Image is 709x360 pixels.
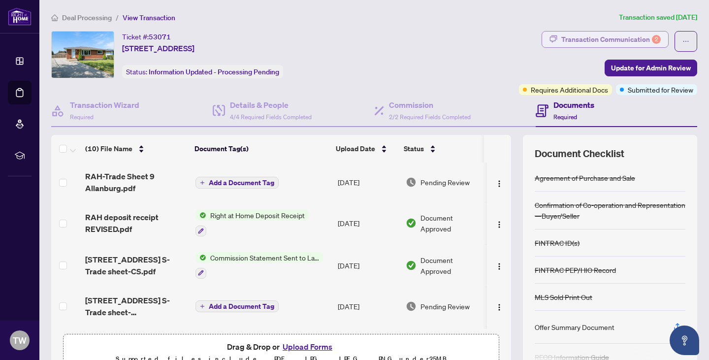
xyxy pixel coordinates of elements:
[209,179,274,186] span: Add a Document Tag
[535,199,685,221] div: Confirmation of Co-operation and Representation—Buyer/Seller
[389,113,471,121] span: 2/2 Required Fields Completed
[628,84,693,95] span: Submitted for Review
[404,143,424,154] span: Status
[336,143,375,154] span: Upload Date
[553,99,594,111] h4: Documents
[122,31,171,42] div: Ticket #:
[420,255,483,276] span: Document Approved
[195,177,279,189] button: Add a Document Tag
[491,258,507,273] button: Logo
[495,262,503,270] img: Logo
[406,218,417,229] img: Document Status
[52,32,114,78] img: IMG-X12393547_1.jpg
[62,13,112,22] span: Deal Processing
[51,14,58,21] span: home
[334,244,402,287] td: [DATE]
[13,333,27,347] span: TW
[122,65,283,78] div: Status:
[116,12,119,23] li: /
[227,340,335,353] span: Drag & Drop or
[531,84,608,95] span: Requires Additional Docs
[605,60,697,76] button: Update for Admin Review
[535,264,616,275] div: FINTRAC PEP/HIO Record
[535,147,624,161] span: Document Checklist
[334,163,402,202] td: [DATE]
[230,113,312,121] span: 4/4 Required Fields Completed
[191,135,332,163] th: Document Tag(s)
[542,31,669,48] button: Transaction Communication2
[491,298,507,314] button: Logo
[280,340,335,353] button: Upload Forms
[8,7,32,26] img: logo
[495,221,503,229] img: Logo
[553,113,577,121] span: Required
[195,252,323,279] button: Status IconCommission Statement Sent to Lawyer
[670,326,699,355] button: Open asap
[70,99,139,111] h4: Transaction Wizard
[123,13,175,22] span: View Transaction
[334,287,402,326] td: [DATE]
[652,35,661,44] div: 2
[230,99,312,111] h4: Details & People
[406,260,417,271] img: Document Status
[195,252,206,263] img: Status Icon
[420,212,483,234] span: Document Approved
[332,135,399,163] th: Upload Date
[420,177,470,188] span: Pending Review
[85,295,188,318] span: [STREET_ADDRESS] S-Trade sheet-[PERSON_NAME] to review.pdf
[149,67,279,76] span: Information Updated - Processing Pending
[420,301,470,312] span: Pending Review
[85,143,132,154] span: (10) File Name
[195,210,206,221] img: Status Icon
[535,237,580,248] div: FINTRAC ID(s)
[619,12,697,23] article: Transaction saved [DATE]
[491,174,507,190] button: Logo
[682,38,689,45] span: ellipsis
[206,210,309,221] span: Right at Home Deposit Receipt
[122,42,194,54] span: [STREET_ADDRESS]
[495,303,503,311] img: Logo
[535,172,635,183] div: Agreement of Purchase and Sale
[491,215,507,231] button: Logo
[611,60,691,76] span: Update for Admin Review
[85,170,188,194] span: RAH-Trade Sheet 9 Allanburg.pdf
[406,177,417,188] img: Document Status
[85,211,188,235] span: RAH deposit receipt REVISED.pdf
[334,202,402,244] td: [DATE]
[85,254,188,277] span: [STREET_ADDRESS] S-Trade sheet-CS.pdf
[200,304,205,309] span: plus
[200,180,205,185] span: plus
[81,135,191,163] th: (10) File Name
[535,292,592,302] div: MLS Sold Print Out
[195,300,279,313] button: Add a Document Tag
[561,32,661,47] div: Transaction Communication
[209,303,274,310] span: Add a Document Tag
[400,135,484,163] th: Status
[406,301,417,312] img: Document Status
[195,300,279,312] button: Add a Document Tag
[389,99,471,111] h4: Commission
[535,322,614,332] div: Offer Summary Document
[70,113,94,121] span: Required
[149,33,171,41] span: 53071
[495,180,503,188] img: Logo
[195,210,309,236] button: Status IconRight at Home Deposit Receipt
[206,252,323,263] span: Commission Statement Sent to Lawyer
[195,176,279,189] button: Add a Document Tag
